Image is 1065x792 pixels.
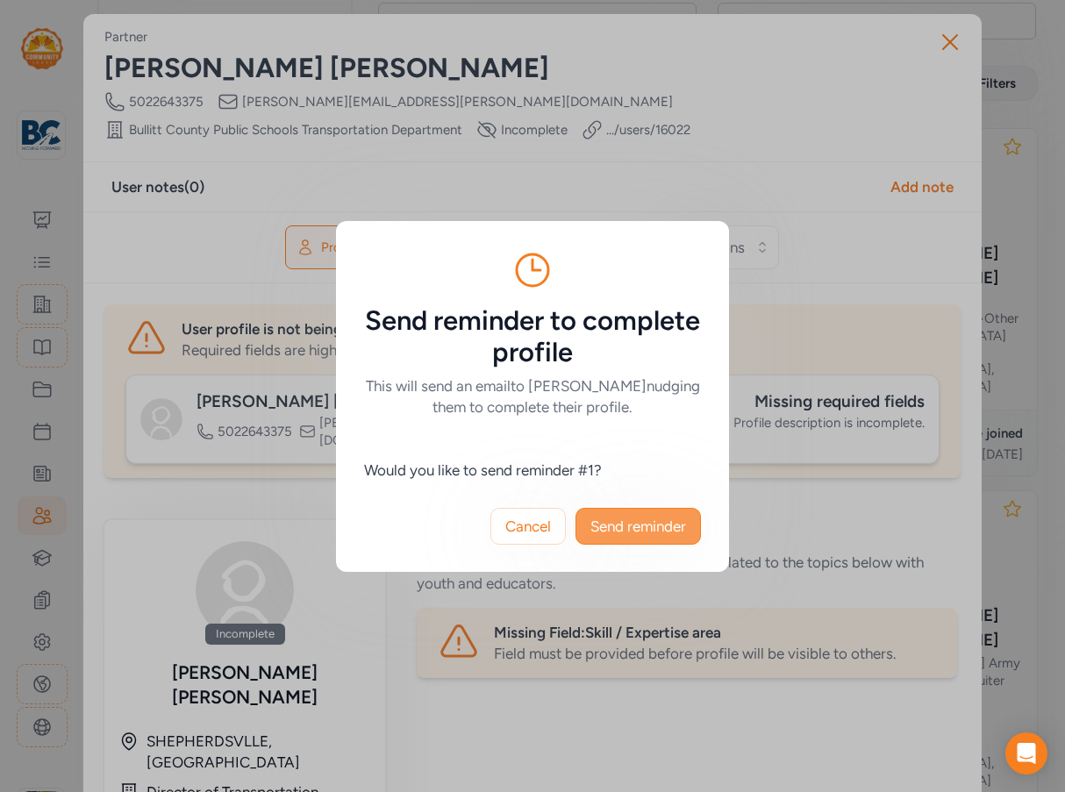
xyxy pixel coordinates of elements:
button: Send reminder [575,508,701,545]
button: Cancel [490,508,566,545]
span: This will send an email to [PERSON_NAME] nudging them to complete their profile. [366,377,700,416]
h5: Send reminder to complete profile [364,305,701,368]
span: Cancel [505,516,551,537]
div: Open Intercom Messenger [1005,732,1047,774]
div: Would you like to send reminder # 1 ? [364,460,701,481]
span: Send reminder [590,516,686,537]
